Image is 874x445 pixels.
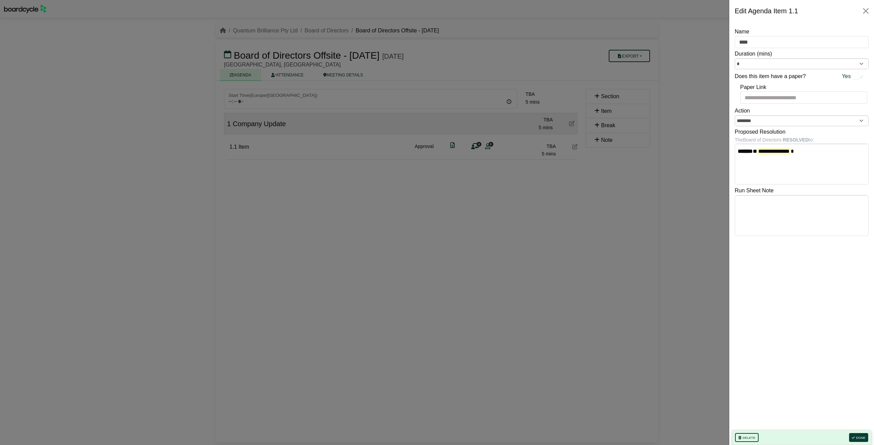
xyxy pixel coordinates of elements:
[842,72,851,81] span: Yes
[740,83,766,92] label: Paper Link
[849,433,868,442] button: Done
[735,433,759,442] button: Delete
[735,136,869,144] div: The Board of Directors to:
[735,49,772,58] label: Duration (mins)
[783,137,809,143] b: RESOLVED
[735,5,798,16] div: Edit Agenda Item 1.1
[735,27,749,36] label: Name
[735,106,750,115] label: Action
[735,72,806,81] label: Does this item have a paper?
[860,5,871,16] button: Close
[735,186,774,195] label: Run Sheet Note
[735,128,786,136] label: Proposed Resolution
